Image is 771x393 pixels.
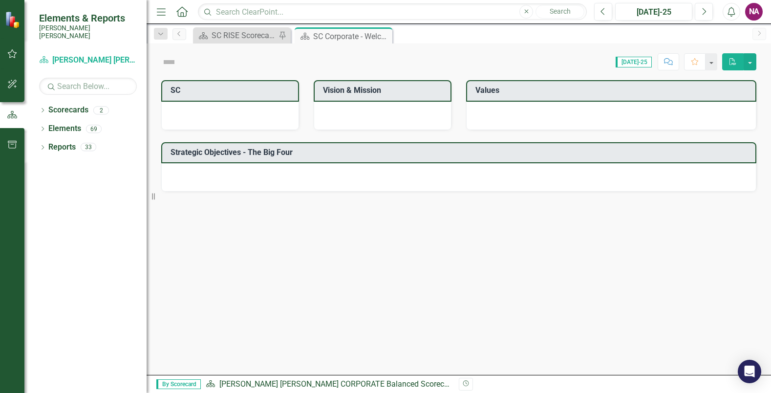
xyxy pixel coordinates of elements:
input: Search ClearPoint... [198,3,587,21]
a: [PERSON_NAME] [PERSON_NAME] CORPORATE Balanced Scorecard [219,379,455,389]
button: NA [745,3,763,21]
a: [PERSON_NAME] [PERSON_NAME] CORPORATE Balanced Scorecard [39,55,137,66]
a: Elements [48,123,81,134]
button: Search [535,5,584,19]
a: SC RISE Scorecard - Welcome to ClearPoint [195,29,276,42]
div: » [206,379,451,390]
button: [DATE]-25 [615,3,692,21]
div: 2 [93,106,109,114]
span: Elements & Reports [39,12,137,24]
div: [DATE]-25 [619,6,689,18]
small: [PERSON_NAME] [PERSON_NAME] [39,24,137,40]
input: Search Below... [39,78,137,95]
h3: Strategic Objectives - The Big Four [171,148,750,157]
span: Search [550,7,571,15]
h3: Values [475,86,750,95]
a: Scorecards [48,105,88,116]
img: ClearPoint Strategy [5,11,22,28]
div: SC RISE Scorecard - Welcome to ClearPoint [212,29,276,42]
a: Reports [48,142,76,153]
div: SC Corporate - Welcome to ClearPoint [313,30,390,43]
div: 69 [86,125,102,133]
img: Not Defined [161,54,177,70]
h3: Vision & Mission [323,86,446,95]
div: Open Intercom Messenger [738,360,761,383]
div: 33 [81,143,96,152]
span: By Scorecard [156,379,201,389]
span: [DATE]-25 [616,57,652,67]
h3: SC [171,86,293,95]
